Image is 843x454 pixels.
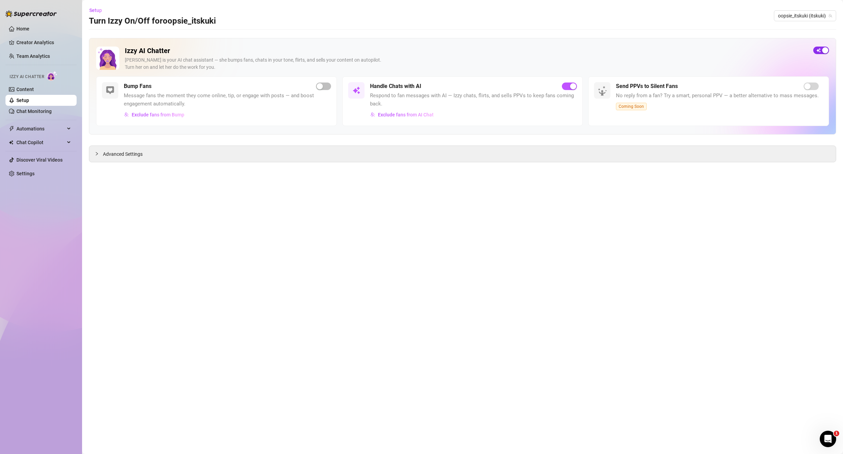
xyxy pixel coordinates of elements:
[834,431,839,436] span: 1
[95,152,99,156] span: collapsed
[124,112,129,117] img: svg%3e
[16,109,52,114] a: Chat Monitoring
[125,56,808,71] div: [PERSON_NAME] is your AI chat assistant — she bumps fans, chats in your tone, flirts, and sells y...
[820,431,836,447] iframe: Intercom live chat
[9,126,14,131] span: thunderbolt
[9,140,13,145] img: Chat Copilot
[89,5,107,16] button: Setup
[370,82,421,90] h5: Handle Chats with AI
[16,87,34,92] a: Content
[5,10,57,17] img: logo-BBDzfeDw.svg
[16,157,63,163] a: Discover Viral Videos
[47,71,57,81] img: AI Chatter
[616,82,678,90] h5: Send PPVs to Silent Fans
[828,14,832,18] span: team
[89,16,216,27] h3: Turn Izzy On/Off for oopsie_itskuki
[370,112,375,117] img: svg%3e
[16,123,65,134] span: Automations
[103,150,143,158] span: Advanced Settings
[616,103,647,110] span: Coming Soon
[95,150,103,157] div: collapsed
[124,109,185,120] button: Exclude fans from Bump
[96,47,119,70] img: Izzy AI Chatter
[616,92,819,100] span: No reply from a fan? Try a smart, personal PPV — a better alternative to mass messages.
[370,109,434,120] button: Exclude fans from AI Chat
[16,137,65,148] span: Chat Copilot
[132,112,184,117] span: Exclude fans from Bump
[10,74,44,80] span: Izzy AI Chatter
[16,53,50,59] a: Team Analytics
[125,47,808,55] h2: Izzy AI Chatter
[778,11,832,21] span: oopsie_itskuki (itskuki)
[16,98,29,103] a: Setup
[370,92,577,108] span: Respond to fan messages with AI — Izzy chats, flirts, and sells PPVs to keep fans coming back.
[16,37,71,48] a: Creator Analytics
[106,86,114,94] img: svg%3e
[124,92,331,108] span: Message fans the moment they come online, tip, or engage with posts — and boost engagement automa...
[378,112,434,117] span: Exclude fans from AI Chat
[124,82,152,90] h5: Bump Fans
[352,86,360,94] img: svg%3e
[598,86,609,97] img: silent-fans-ppv-o-N6Mmdf.svg
[16,171,35,176] a: Settings
[89,8,102,13] span: Setup
[16,26,29,31] a: Home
